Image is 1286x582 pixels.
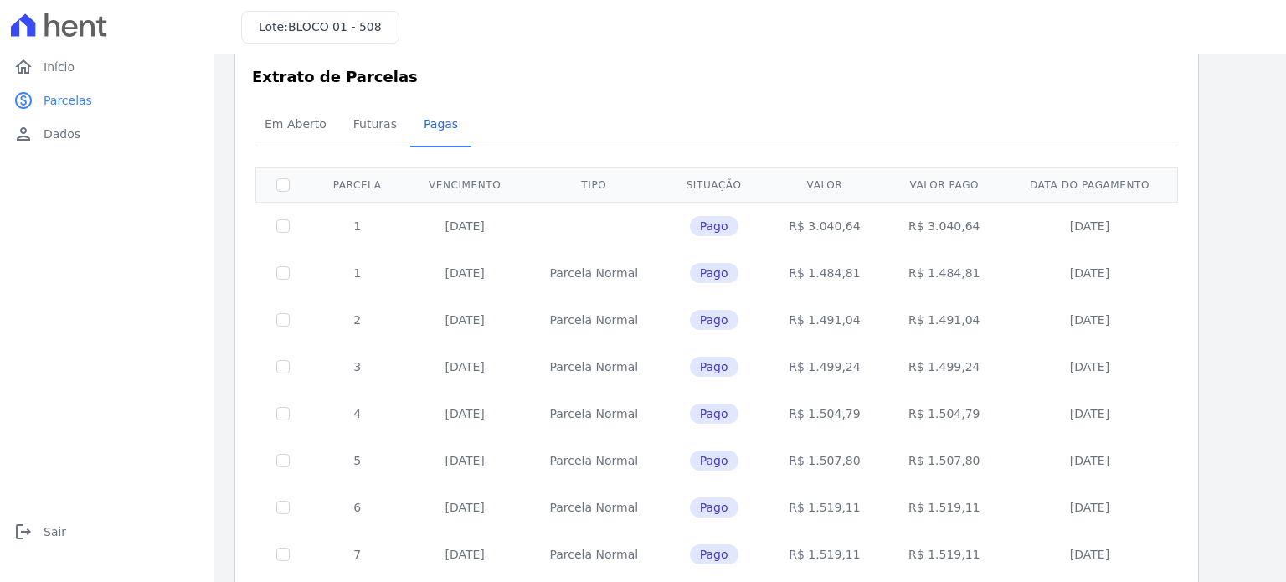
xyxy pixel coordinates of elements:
td: R$ 1.519,11 [884,484,1004,531]
i: home [13,57,33,77]
td: 2 [310,296,404,343]
td: Parcela Normal [525,484,663,531]
span: Pago [690,310,738,330]
td: Parcela Normal [525,390,663,437]
td: R$ 1.507,80 [765,437,885,484]
td: R$ 3.040,64 [884,202,1004,250]
td: Parcela Normal [525,531,663,578]
input: Só é possível selecionar pagamentos em aberto [276,407,290,420]
span: Em Aberto [255,107,337,141]
span: Pago [690,497,738,518]
input: Só é possível selecionar pagamentos em aberto [276,360,290,373]
td: R$ 1.484,81 [765,250,885,296]
td: R$ 1.484,81 [884,250,1004,296]
span: Futuras [343,107,407,141]
span: Pagas [414,107,468,141]
td: [DATE] [404,250,525,296]
span: Sair [44,523,66,540]
td: [DATE] [1004,531,1175,578]
a: Futuras [340,104,410,147]
td: 7 [310,531,404,578]
td: R$ 1.504,79 [765,390,885,437]
td: R$ 1.499,24 [765,343,885,390]
a: Pagas [410,104,471,147]
th: Tipo [525,167,663,202]
td: [DATE] [404,531,525,578]
td: 3 [310,343,404,390]
span: Pago [690,544,738,564]
span: BLOCO 01 - 508 [288,20,382,33]
td: Parcela Normal [525,437,663,484]
th: Valor [765,167,885,202]
td: [DATE] [1004,484,1175,531]
span: Pago [690,404,738,424]
th: Parcela [310,167,404,202]
td: R$ 3.040,64 [765,202,885,250]
td: R$ 1.519,11 [765,484,885,531]
span: Parcelas [44,92,92,109]
a: paidParcelas [7,84,208,117]
td: [DATE] [1004,296,1175,343]
td: [DATE] [404,296,525,343]
td: R$ 1.499,24 [884,343,1004,390]
i: paid [13,90,33,111]
td: 6 [310,484,404,531]
span: Dados [44,126,80,142]
td: [DATE] [1004,202,1175,250]
a: homeInício [7,50,208,84]
td: [DATE] [404,343,525,390]
span: Pago [690,451,738,471]
th: Situação [663,167,765,202]
th: Data do pagamento [1004,167,1175,202]
td: [DATE] [404,202,525,250]
td: R$ 1.504,79 [884,390,1004,437]
td: [DATE] [1004,390,1175,437]
td: R$ 1.519,11 [884,531,1004,578]
a: personDados [7,117,208,151]
td: [DATE] [404,437,525,484]
td: [DATE] [1004,343,1175,390]
span: Pago [690,263,738,283]
td: Parcela Normal [525,343,663,390]
h3: Lote: [259,18,382,36]
span: Início [44,59,75,75]
td: R$ 1.491,04 [884,296,1004,343]
i: person [13,124,33,144]
td: [DATE] [1004,250,1175,296]
td: R$ 1.519,11 [765,531,885,578]
input: Só é possível selecionar pagamentos em aberto [276,266,290,280]
td: [DATE] [404,484,525,531]
td: 1 [310,202,404,250]
a: logoutSair [7,515,208,549]
input: Só é possível selecionar pagamentos em aberto [276,454,290,467]
td: R$ 1.507,80 [884,437,1004,484]
h3: Extrato de Parcelas [252,65,1181,88]
td: 4 [310,390,404,437]
td: Parcela Normal [525,296,663,343]
input: Só é possível selecionar pagamentos em aberto [276,501,290,514]
td: [DATE] [1004,437,1175,484]
input: Só é possível selecionar pagamentos em aberto [276,548,290,561]
i: logout [13,522,33,542]
th: Valor pago [884,167,1004,202]
td: [DATE] [404,390,525,437]
td: R$ 1.491,04 [765,296,885,343]
span: Pago [690,357,738,377]
td: Parcela Normal [525,250,663,296]
th: Vencimento [404,167,525,202]
a: Em Aberto [251,104,340,147]
input: Só é possível selecionar pagamentos em aberto [276,313,290,327]
td: 5 [310,437,404,484]
span: Pago [690,216,738,236]
input: Só é possível selecionar pagamentos em aberto [276,219,290,233]
td: 1 [310,250,404,296]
